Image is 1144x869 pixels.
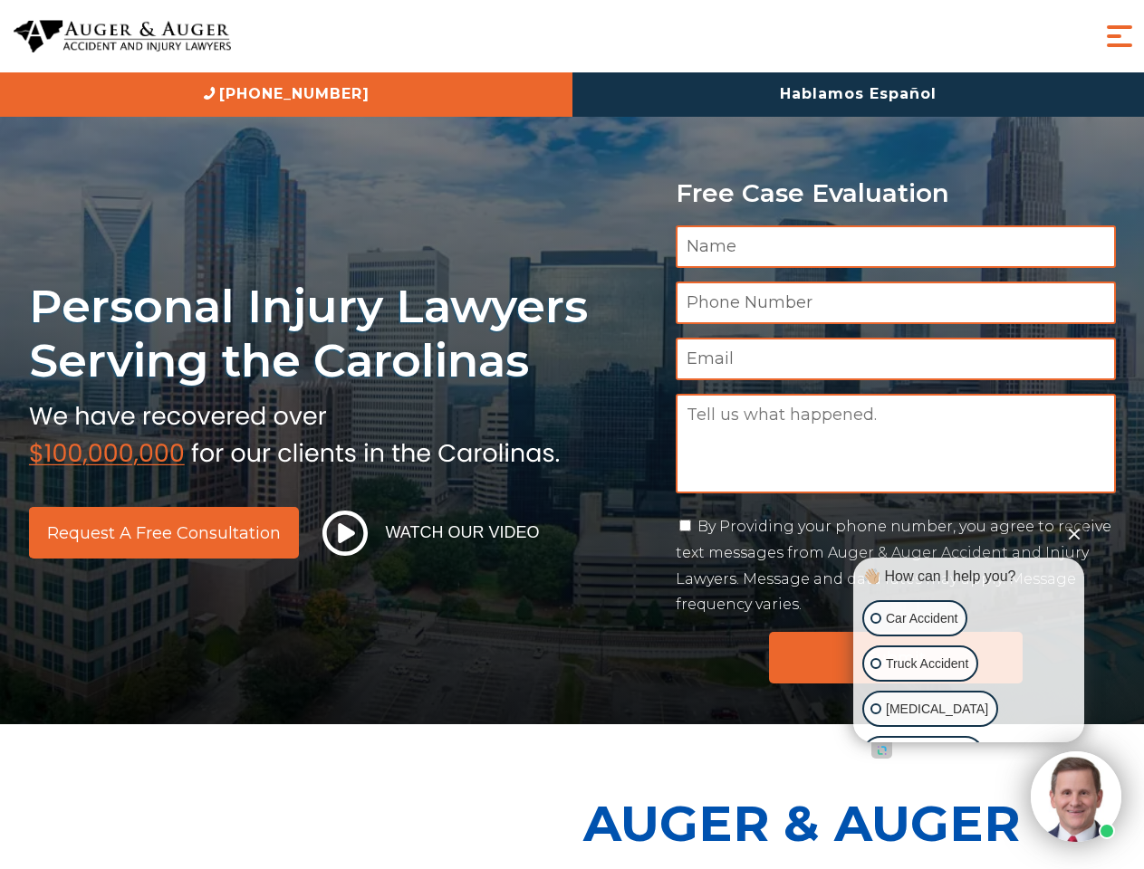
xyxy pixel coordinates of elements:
[1062,520,1087,546] button: Close Intaker Chat Widget
[1031,751,1121,842] img: Intaker widget Avatar
[1101,18,1138,54] button: Menu
[676,518,1111,613] label: By Providing your phone number, you agree to receive text messages from Auger & Auger Accident an...
[676,338,1116,380] input: Email
[886,653,968,675] p: Truck Accident
[29,397,560,466] img: sub text
[14,20,231,53] img: Auger & Auger Accident and Injury Lawyers Logo
[676,179,1116,207] p: Free Case Evaluation
[676,282,1116,324] input: Phone Number
[886,607,957,630] p: Car Accident
[676,225,1116,268] input: Name
[317,510,545,557] button: Watch Our Video
[47,525,281,541] span: Request a Free Consultation
[29,279,654,388] h1: Personal Injury Lawyers Serving the Carolinas
[858,567,1080,587] div: 👋🏼 How can I help you?
[583,778,1134,868] p: Auger & Auger
[871,742,892,759] a: Open intaker chat
[29,507,299,559] a: Request a Free Consultation
[769,632,1023,683] input: Submit
[886,698,988,721] p: [MEDICAL_DATA]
